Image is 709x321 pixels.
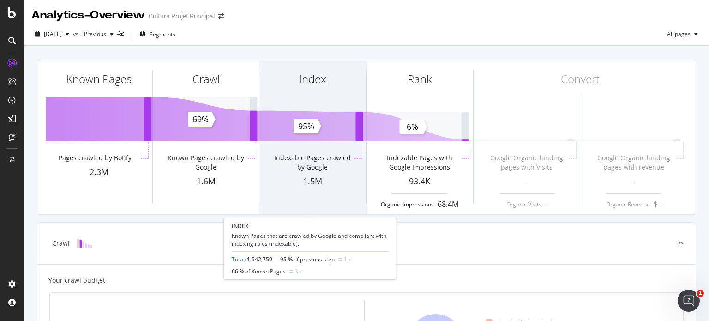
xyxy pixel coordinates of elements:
[52,239,70,248] div: Crawl
[663,27,702,42] button: All pages
[153,176,259,188] div: 1.6M
[77,239,92,248] img: block-icon
[31,27,73,42] button: [DATE]
[344,255,352,263] div: 1pt
[338,258,342,261] img: Equal
[294,255,335,263] span: of previous step
[80,30,106,38] span: Previous
[381,200,434,208] div: Organic Impressions
[289,270,293,273] img: Equal
[136,27,179,42] button: Segments
[379,153,460,172] div: Indexable Pages with Google Impressions
[697,290,704,297] span: 1
[245,267,286,275] span: of Known Pages
[73,30,80,38] span: vs
[408,71,432,87] div: Rank
[232,267,286,275] div: 66 %
[80,27,117,42] button: Previous
[663,30,691,38] span: All pages
[46,166,152,178] div: 2.3M
[367,176,473,188] div: 93.4K
[44,30,62,38] span: 2025 Aug. 11th
[232,255,245,263] a: Total
[150,30,175,38] span: Segments
[218,13,224,19] div: arrow-right-arrow-left
[166,153,246,172] div: Known Pages crawled by Google
[299,71,326,87] div: Index
[259,176,366,188] div: 1.5M
[192,71,220,87] div: Crawl
[232,232,389,248] div: Known Pages that are crawled by Google and compliant with indexing rules (indexable).
[678,290,700,312] iframe: Intercom live chat
[149,12,215,21] div: Cultura Projet Principal
[272,153,353,172] div: Indexable Pages crawled by Google
[232,255,272,263] div: :
[247,255,272,263] span: 1,542,759
[66,71,132,87] div: Known Pages
[31,7,145,23] div: Analytics - Overview
[280,255,335,263] div: 95 %
[295,267,303,275] div: 3pt
[48,276,105,285] div: Your crawl budget
[438,199,458,210] div: 68.4M
[232,222,389,230] div: INDEX
[59,153,132,163] div: Pages crawled by Botify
